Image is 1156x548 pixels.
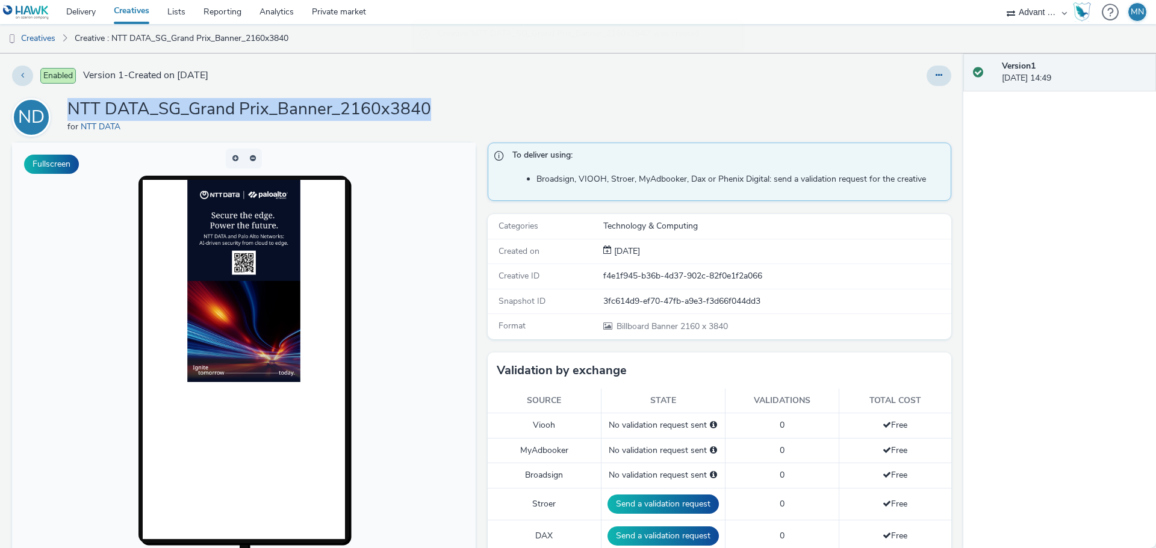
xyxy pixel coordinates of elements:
a: Hawk Academy [1073,2,1096,22]
div: ND [18,100,45,134]
span: 0 [780,445,785,456]
th: Validations [725,389,839,413]
div: 3fc614d9-ef70-47fb-a9e3-f3d66f044dd3 [603,295,950,307]
div: [DATE] 14:49 [1002,60,1146,85]
span: 0 [780,498,785,510]
div: Please select a deal below and click on Send to send a validation request to Viooh. [710,419,717,431]
td: Stroer [488,488,601,520]
a: NTT DATA [81,121,125,132]
div: No validation request sent [608,445,719,457]
td: Broadsign [488,463,601,488]
span: Free [883,445,907,456]
td: MyAdbooker [488,438,601,463]
span: 0 [780,469,785,481]
span: Free [883,498,907,510]
span: 0 [780,530,785,541]
strong: Version 1 [1002,60,1036,72]
span: Free [883,419,907,431]
span: Categories [499,220,538,232]
h1: NTT DATA_SG_Grand Prix_Banner_2160x3840 [67,98,431,121]
div: No validation request sent [608,419,719,431]
span: Creative 'NTT DATA_SG_Grand Prix_Banner_2160x3840' was created [438,28,730,43]
div: Technology & Computing [603,220,950,232]
span: Format [499,320,526,331]
span: Free [883,530,907,541]
button: Send a validation request [608,526,719,546]
a: ND [12,111,55,123]
div: Creation 29 September 2025, 14:49 [612,245,640,257]
span: Free [883,469,907,481]
div: f4e1f945-b36b-4d37-902c-82f0e1f2a066 [603,270,950,282]
a: Creative : NTT DATA_SG_Grand Prix_Banner_2160x3840 [69,24,294,53]
div: No validation request sent [608,469,719,481]
span: Created on [499,245,539,257]
th: Total cost [839,389,951,413]
span: 0 [780,419,785,431]
img: Advertisement preview [175,37,288,239]
li: Broadsign, VIOOH, Stroer, MyAdbooker, Dax or Phenix Digital: send a validation request for the cr... [536,173,945,185]
span: Snapshot ID [499,295,545,307]
td: Viooh [488,413,601,438]
span: Billboard Banner [617,321,680,332]
img: undefined Logo [3,5,49,20]
span: for [67,121,81,132]
button: Send a validation request [608,494,719,514]
span: To deliver using: [512,149,939,165]
div: MN [1131,3,1144,21]
button: Fullscreen [24,155,79,174]
span: Version 1 - Created on [DATE] [83,69,208,82]
span: [DATE] [612,245,640,257]
th: State [601,389,725,413]
span: Enabled [40,68,76,84]
h3: Validation by exchange [497,362,627,380]
img: Hawk Academy [1073,2,1091,22]
span: Creative ID [499,270,539,282]
span: 2160 x 3840 [615,321,728,332]
div: Please select a deal below and click on Send to send a validation request to Broadsign. [710,469,717,481]
div: Please select a deal below and click on Send to send a validation request to MyAdbooker. [710,445,717,457]
img: dooh [6,33,18,45]
th: Source [488,389,601,413]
